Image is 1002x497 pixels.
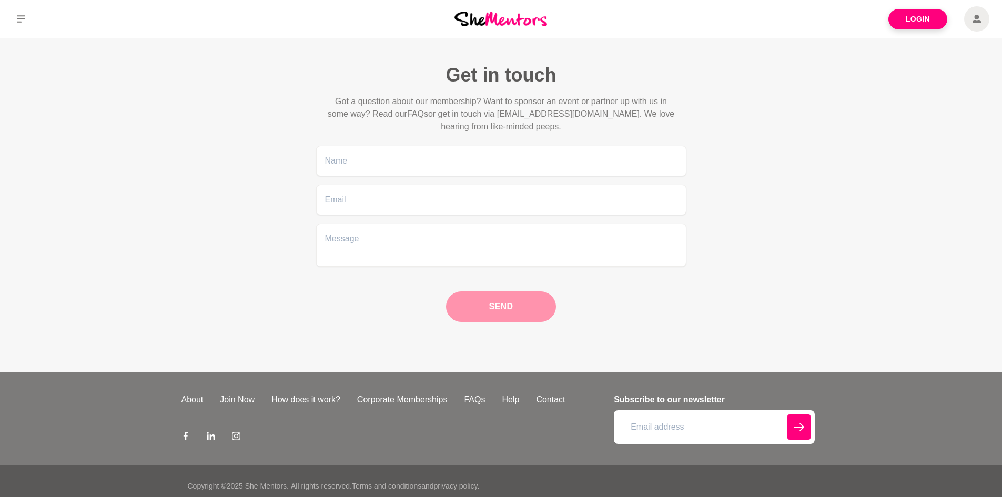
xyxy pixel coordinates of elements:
[528,393,573,406] a: Contact
[291,481,479,492] p: All rights reserved. and .
[434,482,478,490] a: privacy policy
[263,393,349,406] a: How does it work?
[316,63,686,87] h1: Get in touch
[888,9,947,29] a: Login
[188,481,289,492] p: Copyright © 2025 She Mentors .
[325,95,678,133] p: Got a question about our membership? Want to sponsor an event or partner up with us in some way? ...
[407,109,428,118] span: FAQs
[211,393,263,406] a: Join Now
[316,185,686,215] input: Email
[181,431,190,444] a: Facebook
[316,146,686,176] input: Name
[173,393,212,406] a: About
[614,410,814,444] input: Email address
[232,431,240,444] a: Instagram
[456,393,493,406] a: FAQs
[454,12,547,26] img: She Mentors Logo
[352,482,421,490] a: Terms and conditions
[493,393,528,406] a: Help
[349,393,456,406] a: Corporate Memberships
[614,393,814,406] h4: Subscribe to our newsletter
[207,431,215,444] a: LinkedIn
